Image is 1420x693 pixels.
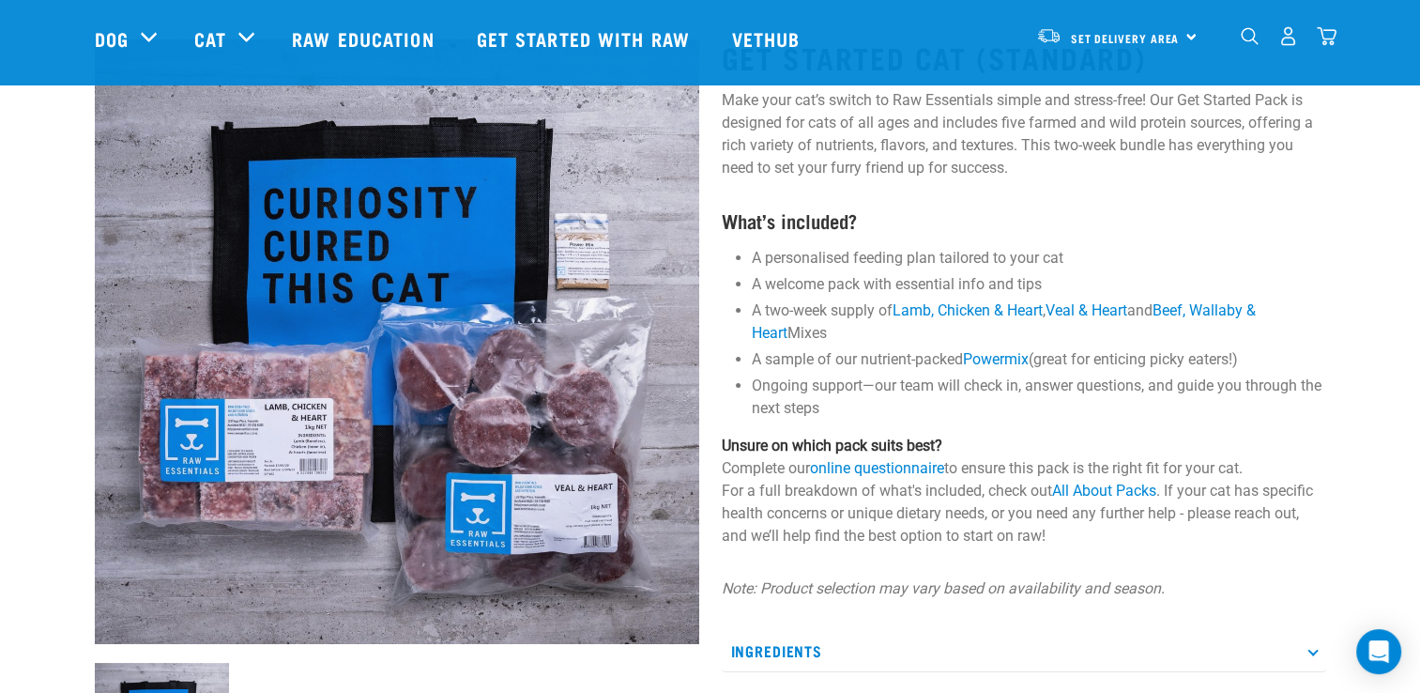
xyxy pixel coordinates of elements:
a: Raw Education [273,1,457,76]
img: home-icon-1@2x.png [1241,27,1259,45]
a: Veal & Heart [1046,301,1127,319]
a: Lamb, Chicken & Heart [893,301,1043,319]
img: user.png [1278,26,1298,46]
p: Make your cat’s switch to Raw Essentials simple and stress-free! Our Get Started Pack is designed... [722,89,1326,179]
p: Ingredients [722,630,1326,672]
img: van-moving.png [1036,27,1061,44]
a: Vethub [713,1,824,76]
p: Complete our to ensure this pack is the right fit for your cat. For a full breakdown of what's in... [722,435,1326,547]
li: A two-week supply of , and Mixes [752,300,1326,345]
img: home-icon@2x.png [1317,26,1336,46]
li: A sample of our nutrient-packed (great for enticing picky eaters!) [752,348,1326,371]
a: Dog [95,24,129,53]
strong: What’s included? [722,215,857,225]
a: Cat [194,24,226,53]
li: A welcome pack with essential info and tips [752,273,1326,296]
a: Powermix [963,350,1029,368]
strong: Unsure on which pack suits best? [722,437,942,454]
div: Open Intercom Messenger [1356,629,1401,674]
li: Ongoing support—our team will check in, answer questions, and guide you through the next steps [752,375,1326,420]
span: Set Delivery Area [1071,35,1180,41]
li: A personalised feeding plan tailored to your cat [752,247,1326,269]
img: Assortment Of Raw Essential Products For Cats Including, Blue And Black Tote Bag With "Curiosity ... [95,39,699,644]
em: Note: Product selection may vary based on availability and season. [722,579,1165,597]
a: online questionnaire [810,459,944,477]
a: All About Packs [1052,482,1156,500]
a: Get started with Raw [458,1,713,76]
